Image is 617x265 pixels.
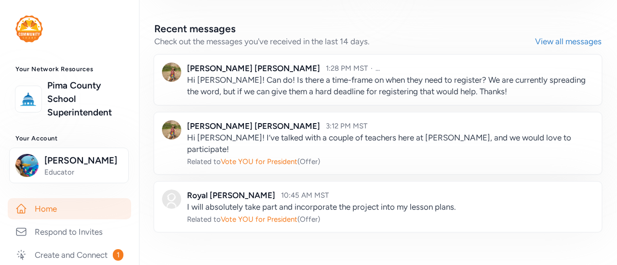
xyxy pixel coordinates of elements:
[18,88,39,110] img: logo
[15,65,123,73] h3: Your Network Resources
[44,167,122,177] span: Educator
[15,135,123,142] h3: Your Account
[8,221,131,242] a: Respond to Invites
[154,36,535,47] div: Check out the messages you've received in the last 14 days.
[44,154,122,167] span: [PERSON_NAME]
[154,22,535,36] h2: Recent messages
[15,15,43,42] img: logo
[113,249,123,261] span: 1
[8,198,131,219] a: Home
[535,36,602,47] a: View all messages
[47,79,123,119] a: Pima County School Superintendent
[9,148,129,183] button: [PERSON_NAME]Educator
